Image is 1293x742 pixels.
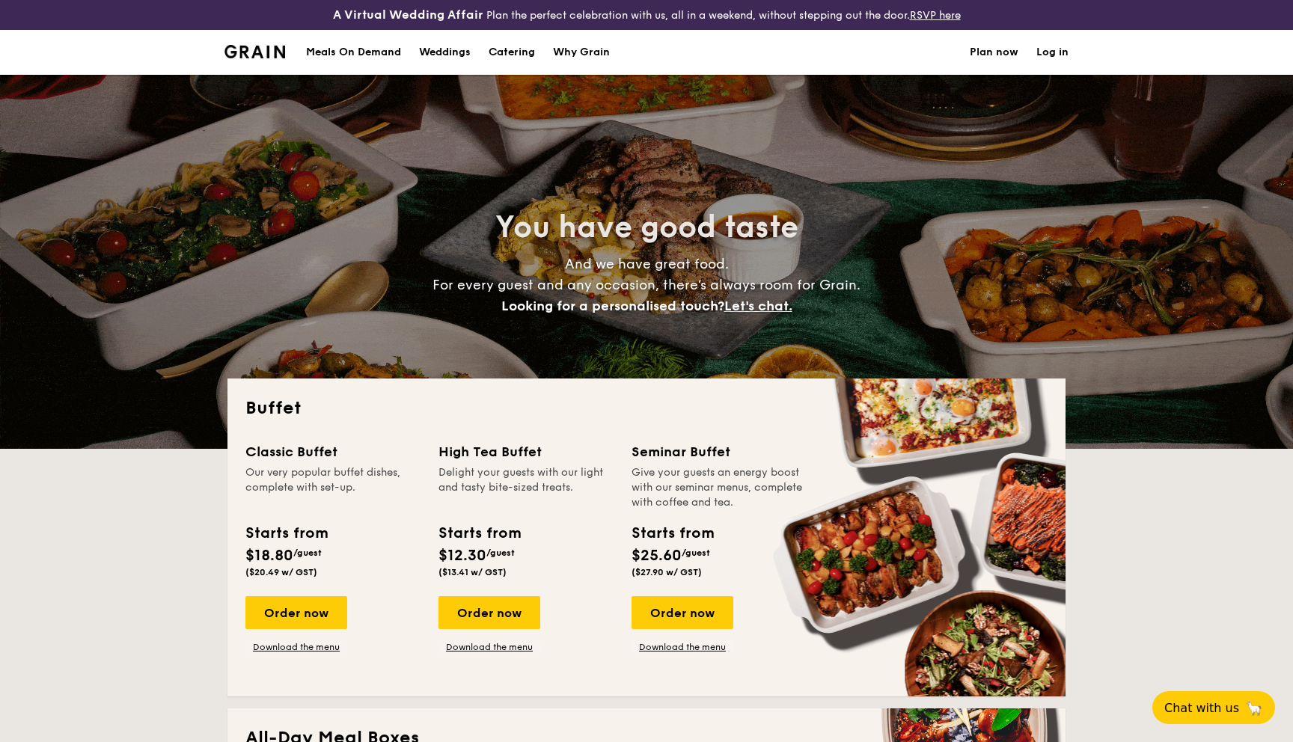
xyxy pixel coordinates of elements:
[970,30,1018,75] a: Plan now
[245,567,317,577] span: ($20.49 w/ GST)
[1152,691,1275,724] button: Chat with us🦙
[245,641,347,653] a: Download the menu
[1036,30,1069,75] a: Log in
[245,547,293,565] span: $18.80
[495,209,798,245] span: You have good taste
[438,547,486,565] span: $12.30
[553,30,610,75] div: Why Grain
[501,298,724,314] span: Looking for a personalised touch?
[632,641,733,653] a: Download the menu
[293,548,322,558] span: /guest
[438,567,507,577] span: ($13.41 w/ GST)
[333,6,483,24] h4: A Virtual Wedding Affair
[245,396,1048,420] h2: Buffet
[306,30,401,75] div: Meals On Demand
[724,298,792,314] span: Let's chat.
[489,30,535,75] h1: Catering
[632,547,682,565] span: $25.60
[1164,701,1239,715] span: Chat with us
[632,522,713,545] div: Starts from
[224,45,285,58] a: Logotype
[632,441,807,462] div: Seminar Buffet
[215,6,1077,24] div: Plan the perfect celebration with us, all in a weekend, without stepping out the door.
[438,641,540,653] a: Download the menu
[297,30,410,75] a: Meals On Demand
[245,596,347,629] div: Order now
[910,9,961,22] a: RSVP here
[632,596,733,629] div: Order now
[480,30,544,75] a: Catering
[438,441,614,462] div: High Tea Buffet
[245,465,421,510] div: Our very popular buffet dishes, complete with set-up.
[410,30,480,75] a: Weddings
[438,465,614,510] div: Delight your guests with our light and tasty bite-sized treats.
[432,256,861,314] span: And we have great food. For every guest and any occasion, there’s always room for Grain.
[486,548,515,558] span: /guest
[544,30,619,75] a: Why Grain
[438,522,520,545] div: Starts from
[1245,699,1263,717] span: 🦙
[682,548,710,558] span: /guest
[632,465,807,510] div: Give your guests an energy boost with our seminar menus, complete with coffee and tea.
[245,522,327,545] div: Starts from
[224,45,285,58] img: Grain
[438,596,540,629] div: Order now
[419,30,471,75] div: Weddings
[632,567,702,577] span: ($27.90 w/ GST)
[245,441,421,462] div: Classic Buffet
